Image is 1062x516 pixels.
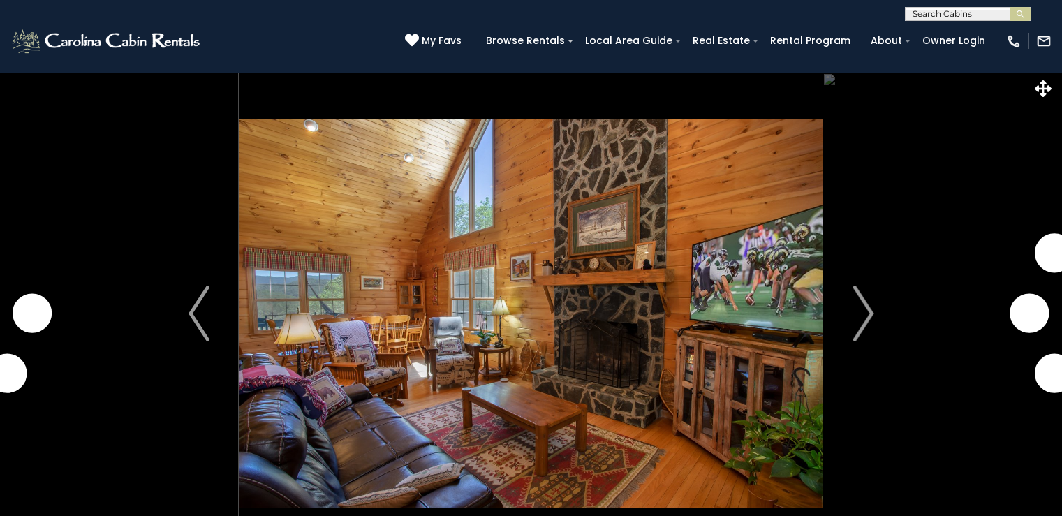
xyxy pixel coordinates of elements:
a: Owner Login [915,30,992,52]
img: arrow [853,286,873,341]
img: White-1-2.png [10,27,204,55]
a: Browse Rentals [479,30,572,52]
img: mail-regular-white.png [1036,34,1052,49]
span: My Favs [422,34,462,48]
img: arrow [189,286,209,341]
a: Local Area Guide [578,30,679,52]
a: Rental Program [763,30,857,52]
a: Real Estate [686,30,757,52]
img: phone-regular-white.png [1006,34,1022,49]
a: My Favs [405,34,465,49]
a: About [864,30,909,52]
